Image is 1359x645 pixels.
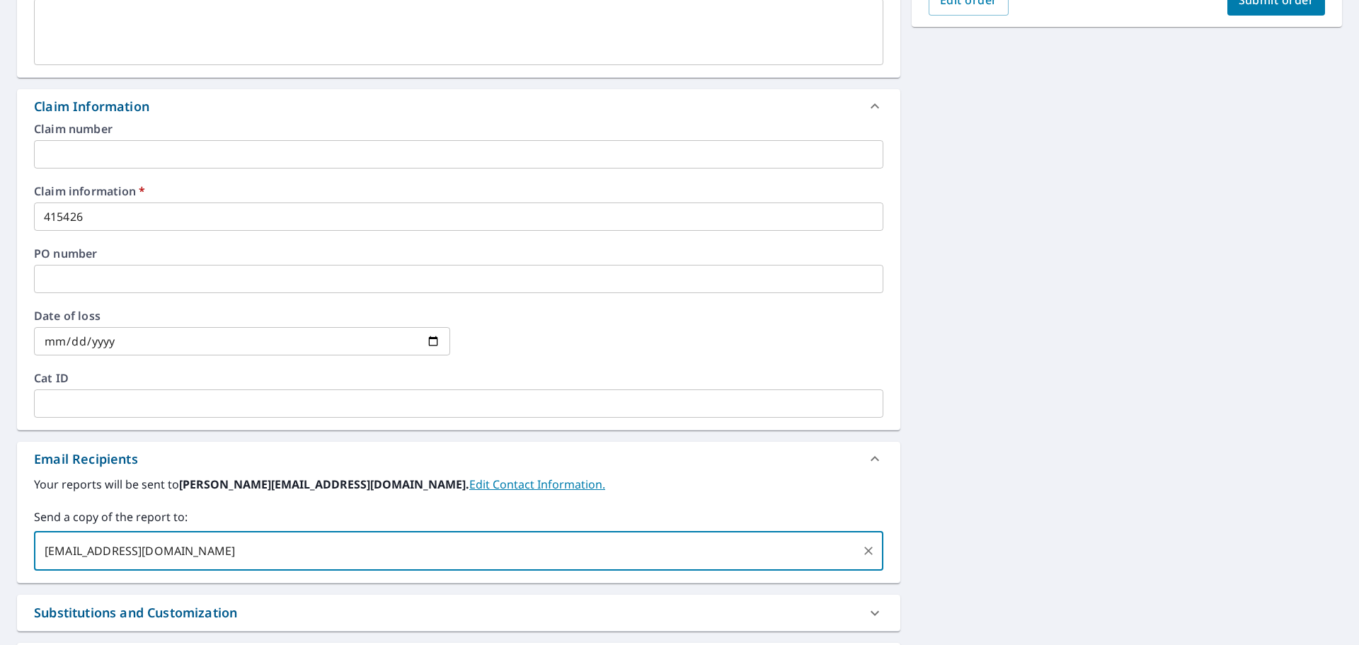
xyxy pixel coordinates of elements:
div: Email Recipients [34,450,138,469]
label: Claim number [34,123,883,135]
button: Clear [859,541,878,561]
div: Substitutions and Customization [17,595,900,631]
b: [PERSON_NAME][EMAIL_ADDRESS][DOMAIN_NAME]. [179,476,469,492]
div: Claim Information [34,97,149,116]
label: PO number [34,248,883,259]
label: Your reports will be sent to [34,476,883,493]
label: Date of loss [34,310,450,321]
a: EditContactInfo [469,476,605,492]
div: Email Recipients [17,442,900,476]
label: Cat ID [34,372,883,384]
label: Send a copy of the report to: [34,508,883,525]
label: Claim information [34,185,883,197]
div: Claim Information [17,89,900,123]
div: Substitutions and Customization [34,603,237,622]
